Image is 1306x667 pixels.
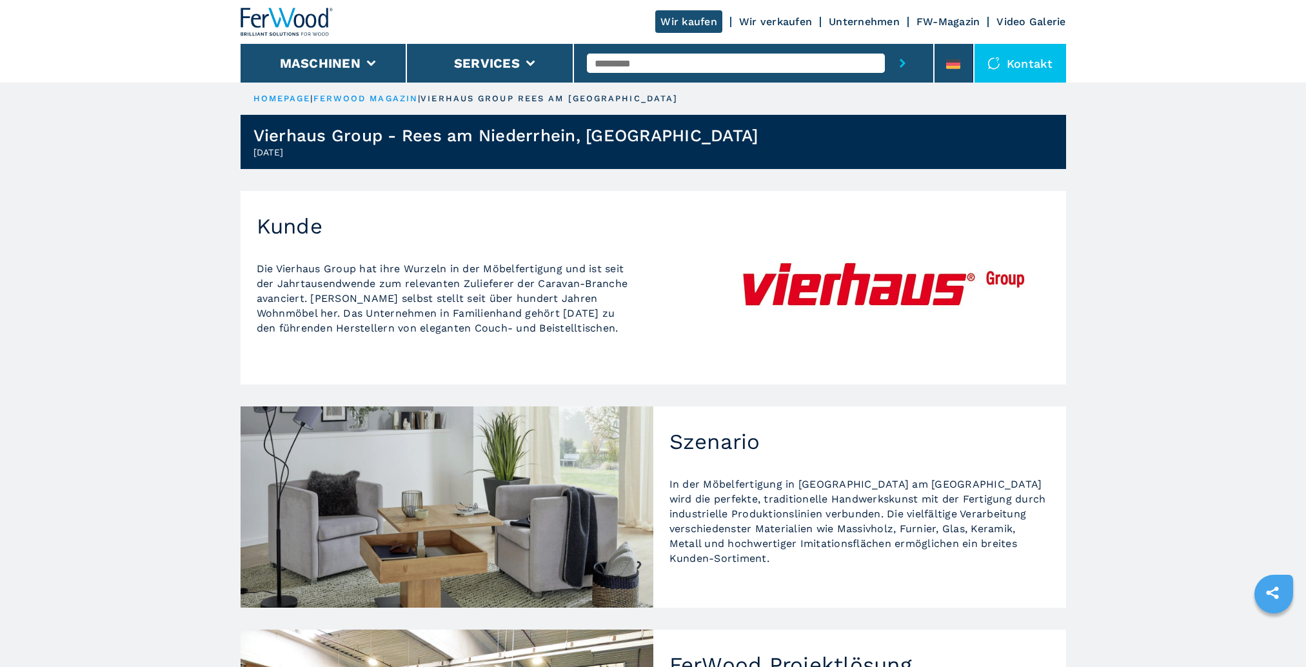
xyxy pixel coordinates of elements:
p: In der Möbelfertigung in [GEOGRAPHIC_DATA] am [GEOGRAPHIC_DATA] wird die perfekte, traditionelle ... [669,477,1050,566]
img: Ferwood [241,8,333,36]
h2: Kunde [257,214,637,239]
a: sharethis [1256,577,1289,609]
span: | [418,94,420,103]
h1: Vierhaus Group - Rees am Niederrhein, [GEOGRAPHIC_DATA] [253,125,758,146]
a: Wir verkaufen [739,15,812,28]
h2: Szenario [669,429,1050,455]
a: HOMEPAGE [253,94,311,103]
p: Die Vierhaus Group hat ihre Wurzeln in der Möbelfertigung und ist seit der Jahrtausendwende zum r... [257,261,637,335]
h2: [DATE] [253,146,758,159]
a: Unternehmen [829,15,900,28]
button: Services [454,55,520,71]
a: Video Galerie [996,15,1065,28]
img: Szenario [241,406,653,608]
a: FW-Magazin [916,15,980,28]
a: ferwood magazin [313,94,419,103]
button: Maschinen [280,55,361,71]
div: Kontakt [975,44,1066,83]
img: Kontakt [987,57,1000,70]
p: vierhaus group rees am [GEOGRAPHIC_DATA] [420,93,678,105]
button: submit-button [885,44,920,83]
span: | [310,94,313,103]
img: Kunde [653,191,1066,384]
a: Wir kaufen [655,10,722,33]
